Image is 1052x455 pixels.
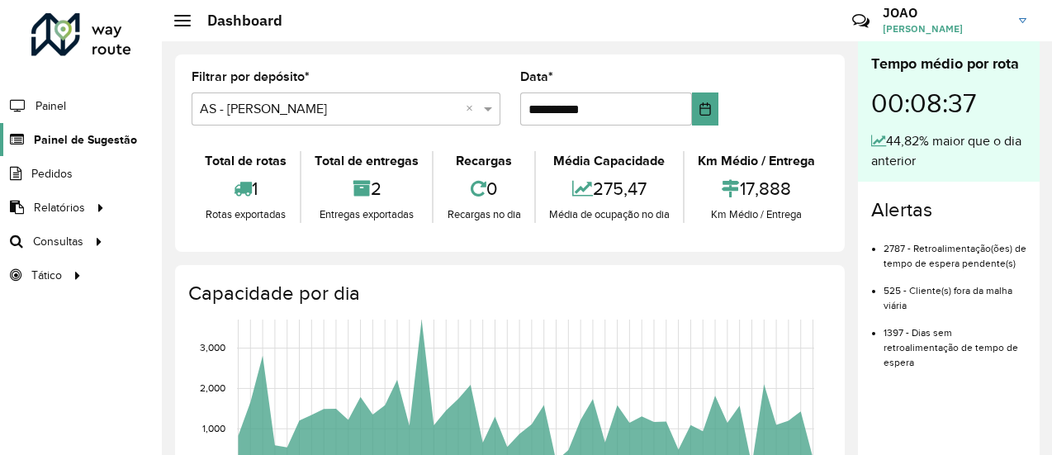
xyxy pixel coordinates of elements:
div: 1 [196,171,296,206]
div: Recargas no dia [438,206,529,223]
span: [PERSON_NAME] [883,21,1007,36]
div: 44,82% maior que o dia anterior [871,131,1026,171]
label: Data [520,67,553,87]
span: Consultas [33,233,83,250]
text: 3,000 [200,343,225,353]
div: 17,888 [689,171,824,206]
div: 0 [438,171,529,206]
div: Média Capacidade [540,151,679,171]
h4: Capacidade por dia [188,282,828,306]
li: 2787 - Retroalimentação(ões) de tempo de espera pendente(s) [884,229,1026,271]
div: Recargas [438,151,529,171]
a: Contato Rápido [843,3,879,39]
button: Choose Date [692,92,718,126]
span: Relatórios [34,199,85,216]
span: Painel [36,97,66,115]
text: 1,000 [202,423,225,434]
h3: JOAO [883,5,1007,21]
span: Pedidos [31,165,73,182]
div: 2 [306,171,428,206]
span: Clear all [466,99,480,119]
div: Km Médio / Entrega [689,206,824,223]
div: Total de entregas [306,151,428,171]
span: Painel de Sugestão [34,131,137,149]
li: 1397 - Dias sem retroalimentação de tempo de espera [884,313,1026,370]
span: Tático [31,267,62,284]
div: Total de rotas [196,151,296,171]
h4: Alertas [871,198,1026,222]
text: 2,000 [200,383,225,394]
div: 275,47 [540,171,679,206]
div: 00:08:37 [871,75,1026,131]
label: Filtrar por depósito [192,67,310,87]
div: Tempo médio por rota [871,53,1026,75]
div: Entregas exportadas [306,206,428,223]
div: Km Médio / Entrega [689,151,824,171]
div: Rotas exportadas [196,206,296,223]
li: 525 - Cliente(s) fora da malha viária [884,271,1026,313]
div: Média de ocupação no dia [540,206,679,223]
h2: Dashboard [191,12,282,30]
